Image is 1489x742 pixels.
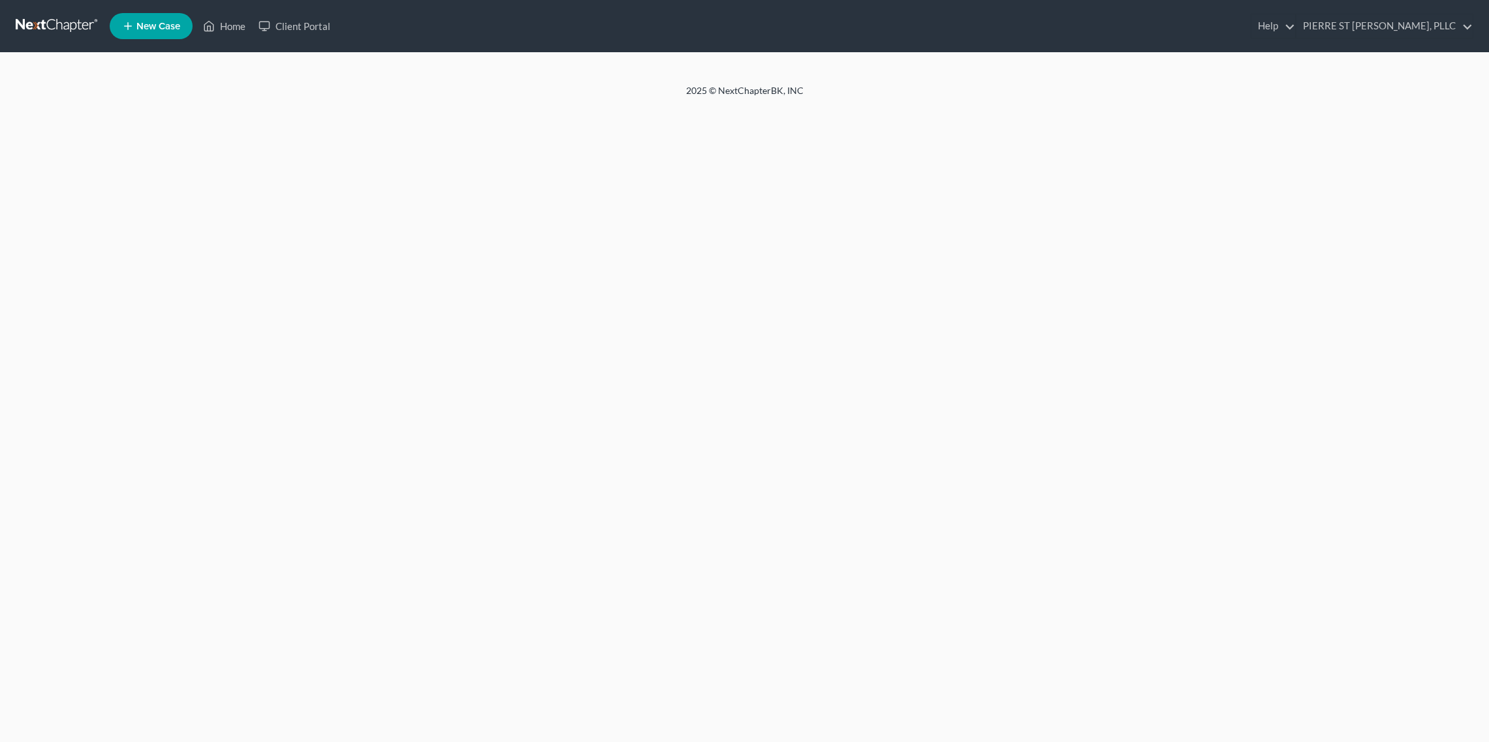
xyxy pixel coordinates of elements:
div: 2025 © NextChapterBK, INC [373,84,1117,108]
a: PIERRE ST [PERSON_NAME], PLLC [1296,14,1473,38]
a: Client Portal [252,14,337,38]
new-legal-case-button: New Case [110,13,193,39]
a: Home [196,14,252,38]
a: Help [1251,14,1295,38]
